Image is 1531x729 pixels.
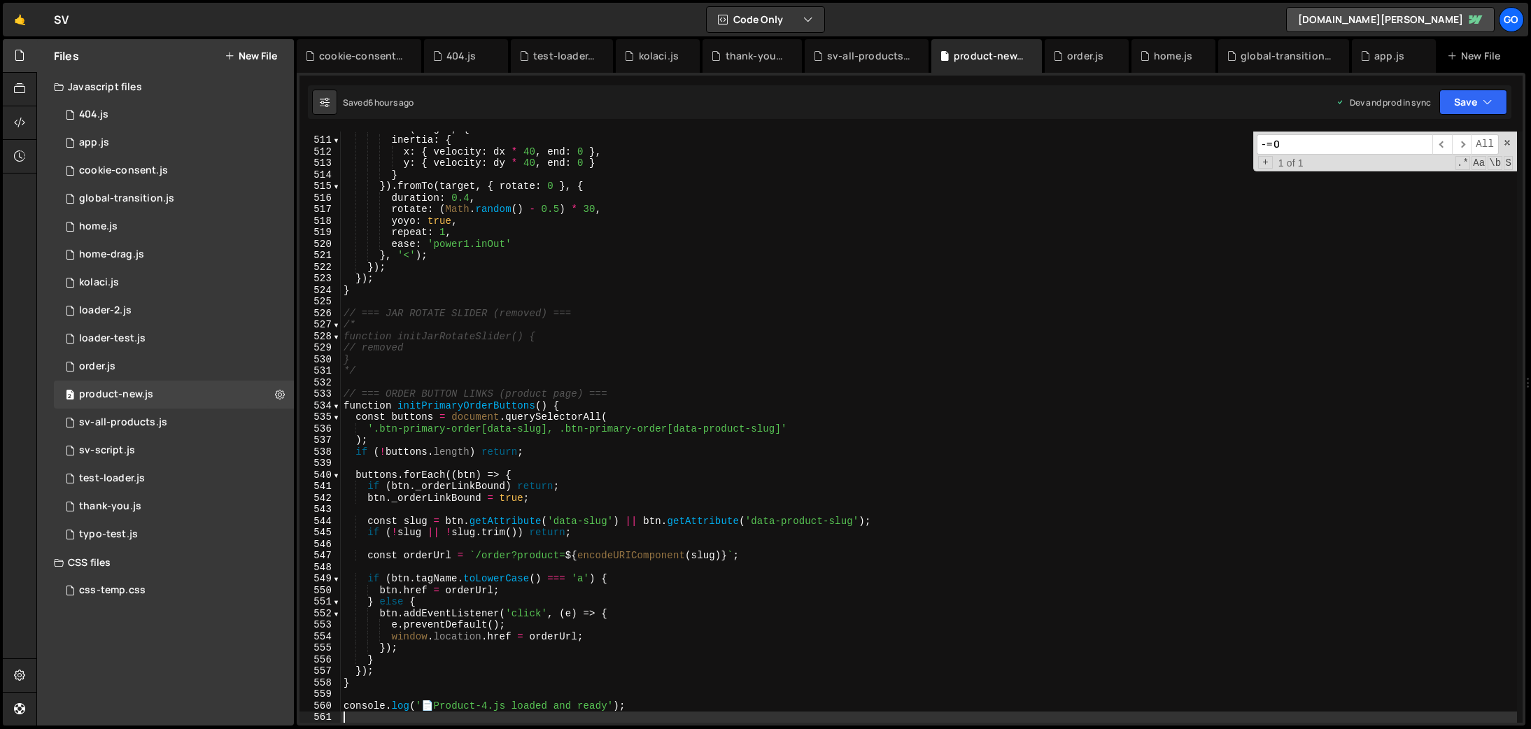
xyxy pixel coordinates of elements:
[1258,156,1273,169] span: Toggle Replace mode
[707,7,824,32] button: Code Only
[299,192,341,204] div: 516
[37,73,294,101] div: Javascript files
[299,434,341,446] div: 537
[54,185,294,213] div: 14248/41685.js
[299,204,341,215] div: 517
[79,164,168,177] div: cookie-consent.js
[726,49,785,63] div: thank-you.js
[54,325,294,353] div: 14248/42454.js
[299,504,341,516] div: 543
[66,390,74,402] span: 2
[1241,49,1332,63] div: global-transition.js
[299,239,341,250] div: 520
[1499,7,1524,32] a: go
[299,342,341,354] div: 529
[3,3,37,36] a: 🤙
[54,353,294,381] div: 14248/41299.js
[299,181,341,192] div: 515
[299,539,341,551] div: 546
[54,409,294,437] div: 14248/36682.js
[299,665,341,677] div: 557
[79,360,115,373] div: order.js
[299,308,341,320] div: 526
[299,285,341,297] div: 524
[299,550,341,562] div: 547
[299,250,341,262] div: 521
[446,49,476,63] div: 404.js
[319,49,404,63] div: cookie-consent.js
[54,129,294,157] div: 14248/38152.js
[299,262,341,274] div: 522
[79,472,145,485] div: test-loader.js
[299,700,341,712] div: 560
[37,548,294,576] div: CSS files
[299,134,341,146] div: 511
[1472,156,1486,170] span: CaseSensitive Search
[79,108,108,121] div: 404.js
[299,654,341,666] div: 556
[54,157,294,185] div: 14248/46958.js
[54,101,294,129] div: 14248/46532.js
[54,381,294,409] div: 14248/39945.js
[79,500,141,513] div: thank-you.js
[79,332,146,345] div: loader-test.js
[299,585,341,597] div: 550
[954,49,1025,63] div: product-new.js
[54,241,294,269] div: 14248/40457.js
[299,527,341,539] div: 545
[299,411,341,423] div: 535
[299,227,341,239] div: 519
[1154,49,1192,63] div: home.js
[1336,97,1431,108] div: Dev and prod in sync
[79,220,118,233] div: home.js
[827,49,912,63] div: sv-all-products.js
[1452,134,1472,155] span: ​
[299,423,341,435] div: 536
[299,400,341,412] div: 534
[299,296,341,308] div: 525
[299,354,341,366] div: 530
[79,584,146,597] div: css-temp.css
[299,619,341,631] div: 553
[299,146,341,158] div: 512
[79,276,119,289] div: kolaci.js
[299,365,341,377] div: 531
[299,516,341,528] div: 544
[299,273,341,285] div: 523
[299,688,341,700] div: 559
[54,48,79,64] h2: Files
[1067,49,1103,63] div: order.js
[299,469,341,481] div: 540
[54,213,294,241] div: 14248/38890.js
[54,465,294,493] div: 14248/46529.js
[79,136,109,149] div: app.js
[299,157,341,169] div: 513
[1439,90,1507,115] button: Save
[299,481,341,493] div: 541
[1447,49,1506,63] div: New File
[79,248,144,261] div: home-drag.js
[299,388,341,400] div: 533
[299,169,341,181] div: 514
[299,493,341,504] div: 542
[79,528,138,541] div: typo-test.js
[1374,49,1404,63] div: app.js
[299,573,341,585] div: 549
[1504,156,1513,170] span: Search In Selection
[299,608,341,620] div: 552
[1273,157,1309,169] span: 1 of 1
[54,521,294,548] div: 14248/43355.js
[299,319,341,331] div: 527
[54,576,294,604] div: 14248/38037.css
[1488,156,1502,170] span: Whole Word Search
[299,677,341,689] div: 558
[1432,134,1452,155] span: ​
[343,97,414,108] div: Saved
[299,446,341,458] div: 538
[54,297,294,325] div: 14248/42526.js
[79,388,153,401] div: product-new.js
[54,269,294,297] div: 14248/45841.js
[79,444,135,457] div: sv-script.js
[79,416,167,429] div: sv-all-products.js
